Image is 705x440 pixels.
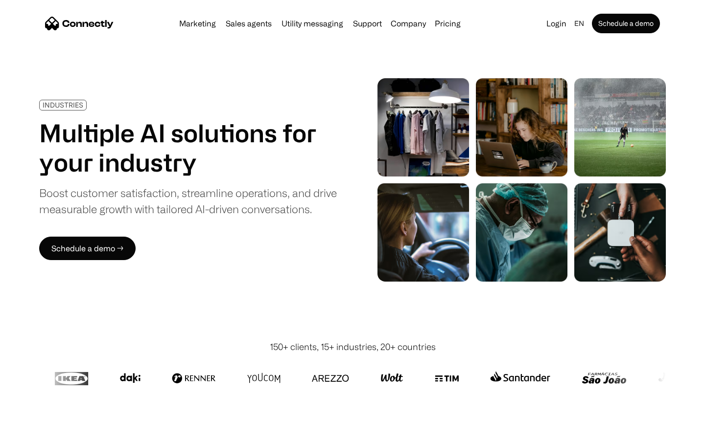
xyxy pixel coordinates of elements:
a: Pricing [431,20,465,27]
a: Marketing [175,20,220,27]
div: Boost customer satisfaction, streamline operations, and drive measurable growth with tailored AI-... [39,185,337,217]
div: Company [391,17,426,30]
a: Sales agents [222,20,276,27]
h1: Multiple AI solutions for your industry [39,118,337,177]
a: Schedule a demo → [39,237,136,260]
a: Support [349,20,386,27]
div: 150+ clients, 15+ industries, 20+ countries [270,340,436,353]
a: Utility messaging [278,20,347,27]
div: en [574,17,584,30]
a: Schedule a demo [592,14,660,33]
a: Login [542,17,570,30]
div: INDUSTRIES [43,101,83,109]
